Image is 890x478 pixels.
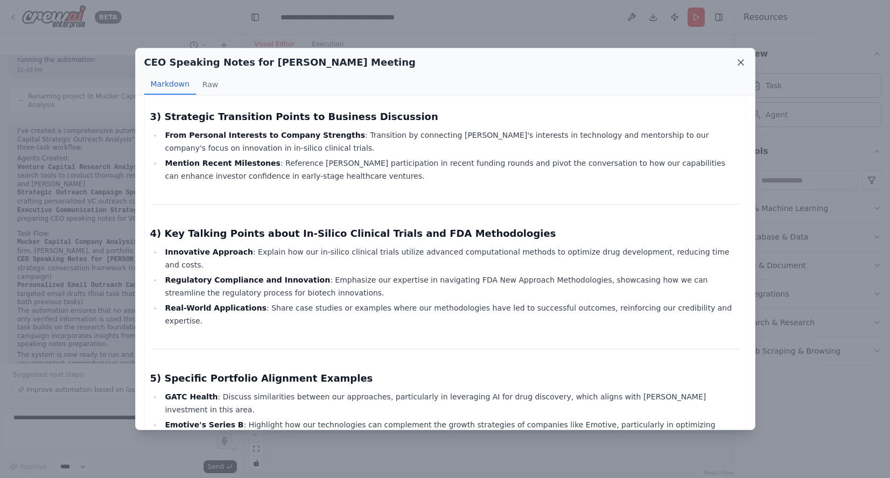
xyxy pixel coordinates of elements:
li: : Explain how our in-silico clinical trials utilize advanced computational methods to optimize dr... [162,245,740,271]
h2: CEO Speaking Notes for [PERSON_NAME] Meeting [144,55,416,70]
strong: Regulatory Compliance and Innovation [165,276,330,284]
strong: Mention Recent Milestones [165,159,280,167]
strong: Emotive's Series B [165,420,243,429]
strong: Real-World Applications [165,304,267,312]
button: Markdown [144,74,196,95]
li: : Transition by connecting [PERSON_NAME]'s interests in technology and mentorship to our company'... [162,129,740,154]
h3: 4) Key Talking Points about In-Silico Clinical Trials and FDA Methodologies [150,226,740,241]
li: : Highlight how our technologies can complement the growth strategies of companies like Emotive, ... [162,418,740,444]
li: : Share case studies or examples where our methodologies have led to successful outcomes, reinfor... [162,301,740,327]
li: : Discuss similarities between our approaches, particularly in leveraging AI for drug discovery, ... [162,390,740,416]
strong: From Personal Interests to Company Strengths [165,131,365,139]
h3: 5) Specific Portfolio Alignment Examples [150,371,740,386]
button: Raw [196,74,225,95]
li: : Emphasize our expertise in navigating FDA New Approach Methodologies, showcasing how we can str... [162,273,740,299]
h3: 3) Strategic Transition Points to Business Discussion [150,109,740,124]
li: : Reference [PERSON_NAME] participation in recent funding rounds and pivot the conversation to ho... [162,157,740,182]
strong: Innovative Approach [165,248,253,256]
strong: GATC Health [165,392,218,401]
